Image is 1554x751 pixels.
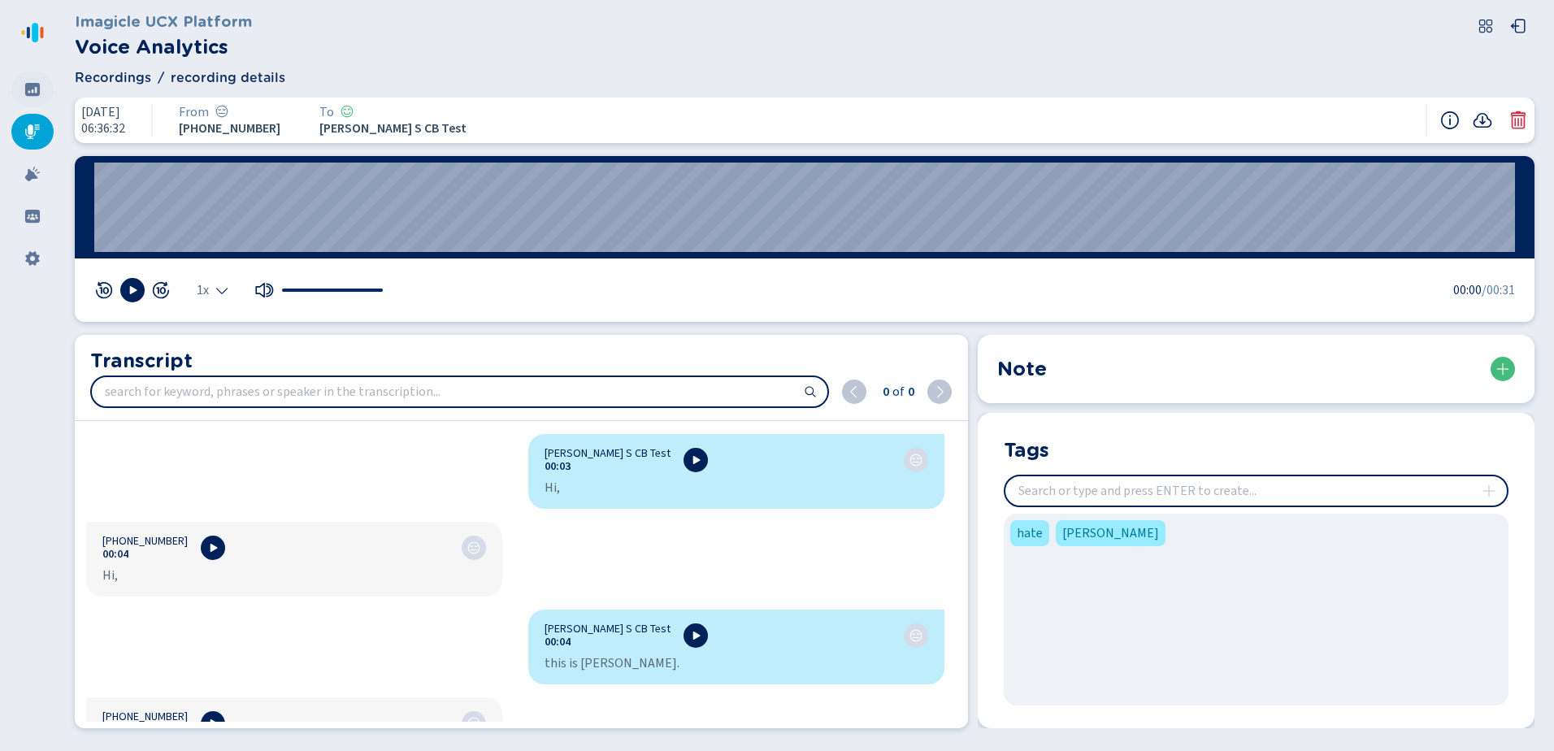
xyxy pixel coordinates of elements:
span: [DATE] [81,105,125,119]
button: Recording information [1440,111,1460,130]
svg: alarm-filled [24,166,41,182]
button: next (ENTER) [927,380,952,404]
svg: dashboard-filled [24,81,41,98]
svg: cloud-arrow-down-fill [1473,111,1492,130]
svg: play [206,717,219,730]
div: Untag 'hate' [1010,520,1049,546]
div: Select the playback speed [197,284,228,297]
svg: icon-emoji-neutral [467,541,480,554]
span: 0 [879,382,889,402]
span: of [889,382,905,402]
div: Neutral sentiment [467,717,480,730]
svg: play [689,454,702,467]
div: Neutral sentiment [909,629,922,642]
span: [PERSON_NAME] S CB Test [545,623,671,636]
h2: Transcript [90,346,952,375]
svg: plus [1482,484,1495,497]
div: Settings [11,241,54,276]
div: Neutral sentiment [215,105,228,119]
div: this is [PERSON_NAME]. [545,655,928,671]
div: Positive sentiment [341,105,354,119]
div: Dashboard [11,72,54,107]
span: [PERSON_NAME] S CB Test [545,447,671,460]
h2: Tags [1004,436,1049,462]
span: To [319,105,334,119]
svg: info-circle [1440,111,1460,130]
span: [PHONE_NUMBER] [102,535,188,548]
svg: icon-emoji-neutral [909,454,922,467]
svg: play [206,541,219,554]
h2: Voice Analytics [75,33,252,62]
span: recording details [171,68,285,88]
svg: plus [1496,362,1509,375]
svg: chevron-left [848,385,861,398]
svg: chevron-down [215,284,228,297]
span: [PHONE_NUMBER] [179,121,280,136]
svg: jump-back [94,280,114,300]
input: search for keyword, phrases or speaker in the transcription... [92,377,827,406]
div: Untag 'Derek' [1056,520,1165,546]
button: Recording download [1473,111,1492,130]
span: 0 [905,382,914,402]
svg: icon-emoji-neutral [909,629,922,642]
svg: play [126,284,139,297]
span: [PHONE_NUMBER] [102,710,188,723]
svg: icon-emoji-neutral [467,717,480,730]
span: [PERSON_NAME] [1062,523,1159,543]
div: Neutral sentiment [909,454,922,467]
button: 00:04 [102,548,128,561]
svg: icon-emoji-neutral [215,105,228,118]
svg: box-arrow-left [1510,18,1526,34]
svg: play [689,629,702,642]
button: Delete conversation [1508,111,1528,130]
svg: groups-filled [24,208,41,224]
svg: icon-emoji-smile [341,105,354,118]
div: Groups [11,198,54,234]
button: 00:03 [545,460,571,473]
span: /00:31 [1482,280,1515,300]
input: Search or type and press ENTER to create... [1005,476,1507,506]
span: 1x [197,284,209,297]
h2: Note [997,354,1047,384]
svg: volume-up-fill [254,280,274,300]
div: Hi, [102,567,486,584]
span: hate [1017,523,1043,543]
button: 00:04 [545,636,571,649]
div: Neutral sentiment [467,541,480,554]
button: skip 10 sec rev [Hotkey: arrow-left] [94,280,114,300]
span: Recordings [75,68,151,88]
span: From [179,105,209,119]
button: previous (shift + ENTER) [842,380,866,404]
svg: jump-forward [151,280,171,300]
svg: mic-fill [24,124,41,140]
div: Alarms [11,156,54,192]
span: 00:00 [1453,280,1482,300]
button: Play [Hotkey: spacebar] [120,278,145,302]
div: Recordings [11,114,54,150]
span: [PERSON_NAME] S CB Test [319,121,467,136]
span: 06:36:32 [81,121,125,136]
button: skip 10 sec fwd [Hotkey: arrow-right] [151,280,171,300]
svg: search [804,385,817,398]
svg: trash-fill [1508,111,1528,130]
h3: Imagicle UCX Platform [75,10,252,33]
div: Hi, [545,480,928,496]
svg: chevron-right [933,385,946,398]
button: Mute [254,280,274,300]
